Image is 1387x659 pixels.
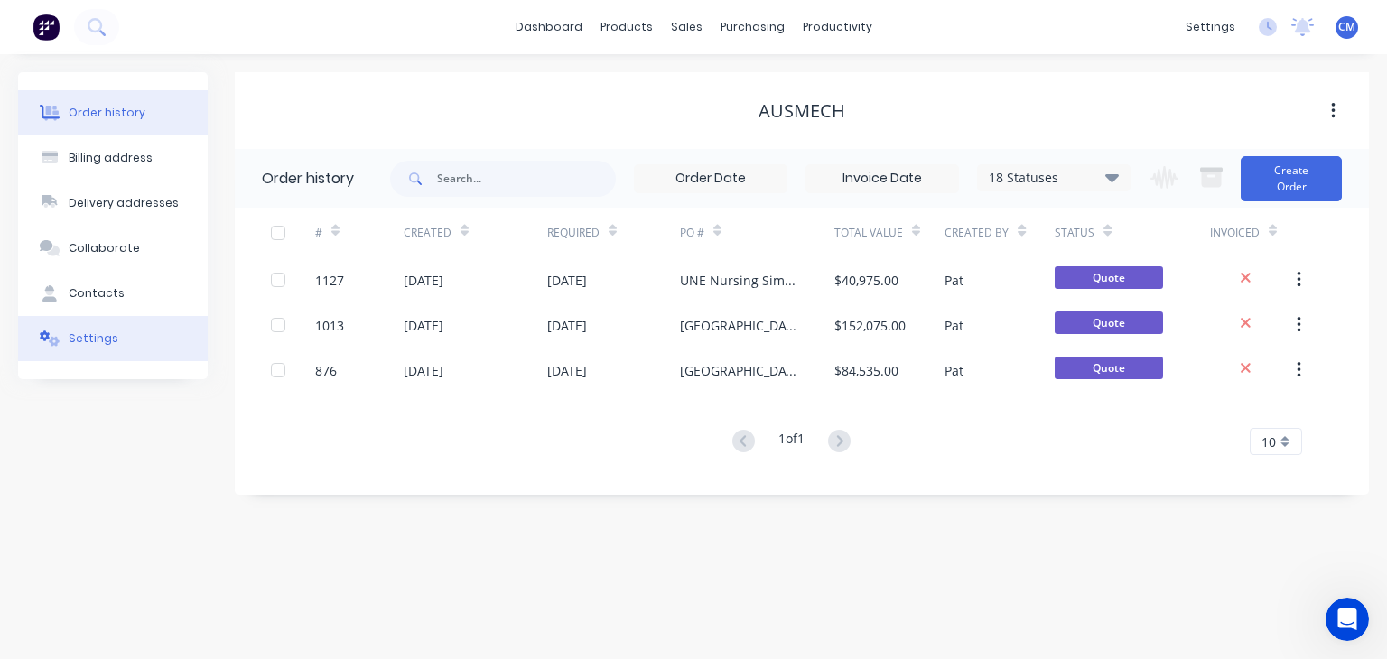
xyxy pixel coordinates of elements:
[1055,311,1163,334] span: Quote
[315,361,337,380] div: 876
[315,316,344,335] div: 1013
[680,225,704,241] div: PO #
[712,14,794,41] div: purchasing
[18,135,208,181] button: Billing address
[834,316,906,335] div: $152,075.00
[778,429,805,455] div: 1 of 1
[806,165,958,192] input: Invoice Date
[1055,266,1163,289] span: Quote
[1338,19,1355,35] span: CM
[404,208,547,257] div: Created
[680,361,798,380] div: [GEOGRAPHIC_DATA]
[1261,432,1276,451] span: 10
[945,361,963,380] div: Pat
[404,225,451,241] div: Created
[315,225,322,241] div: #
[69,285,125,302] div: Contacts
[1055,225,1094,241] div: Status
[547,271,587,290] div: [DATE]
[834,208,945,257] div: Total Value
[404,361,443,380] div: [DATE]
[69,150,153,166] div: Billing address
[262,168,354,190] div: Order history
[507,14,591,41] a: dashboard
[945,208,1055,257] div: Created By
[547,361,587,380] div: [DATE]
[18,90,208,135] button: Order history
[945,316,963,335] div: Pat
[1210,208,1299,257] div: Invoiced
[1177,14,1244,41] div: settings
[18,271,208,316] button: Contacts
[69,330,118,347] div: Settings
[18,181,208,226] button: Delivery addresses
[1055,357,1163,379] span: Quote
[680,271,798,290] div: UNE Nursing Simulation
[945,225,1009,241] div: Created By
[547,208,680,257] div: Required
[547,316,587,335] div: [DATE]
[69,195,179,211] div: Delivery addresses
[18,316,208,361] button: Settings
[18,226,208,271] button: Collaborate
[404,271,443,290] div: [DATE]
[69,240,140,256] div: Collaborate
[315,208,404,257] div: #
[635,165,787,192] input: Order Date
[662,14,712,41] div: sales
[317,8,349,41] div: Close
[794,14,881,41] div: productivity
[834,271,898,290] div: $40,975.00
[315,271,344,290] div: 1127
[680,208,834,257] div: PO #
[12,7,46,42] button: go back
[1055,208,1209,257] div: Status
[834,225,903,241] div: Total Value
[547,225,600,241] div: Required
[945,271,963,290] div: Pat
[680,316,798,335] div: [GEOGRAPHIC_DATA]
[978,168,1130,188] div: 18 Statuses
[404,316,443,335] div: [DATE]
[69,105,145,121] div: Order history
[437,161,616,197] input: Search...
[33,14,60,41] img: Factory
[1326,598,1369,641] iframe: Intercom live chat
[1210,225,1260,241] div: Invoiced
[1241,156,1342,201] button: Create Order
[759,100,845,122] div: Ausmech
[591,14,662,41] div: products
[834,361,898,380] div: $84,535.00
